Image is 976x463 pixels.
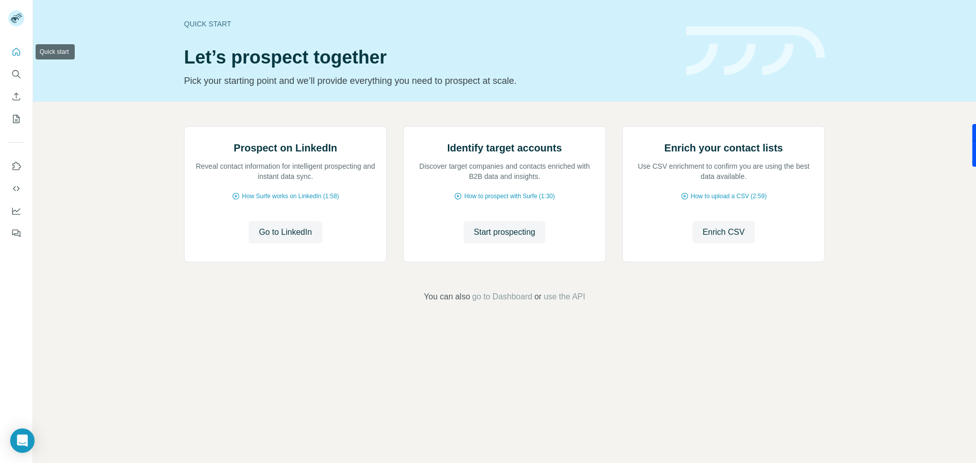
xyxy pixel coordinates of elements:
button: Feedback [8,224,24,242]
h1: Let’s prospect together [184,47,674,68]
button: use the API [543,291,585,303]
span: Start prospecting [474,226,535,238]
span: or [534,291,541,303]
button: Enrich CSV [8,87,24,106]
button: Quick start [8,43,24,61]
p: Pick your starting point and we’ll provide everything you need to prospect at scale. [184,74,674,88]
button: Use Surfe on LinkedIn [8,157,24,175]
h2: Identify target accounts [447,141,562,155]
span: You can also [424,291,470,303]
p: Discover target companies and contacts enriched with B2B data and insights. [414,161,595,181]
span: How to upload a CSV (2:59) [691,192,767,201]
div: Quick start [184,19,674,29]
p: Reveal contact information for intelligent prospecting and instant data sync. [195,161,376,181]
span: How Surfe works on LinkedIn (1:58) [242,192,339,201]
button: Go to LinkedIn [249,221,322,243]
button: Dashboard [8,202,24,220]
button: Enrich CSV [692,221,755,243]
h2: Prospect on LinkedIn [234,141,337,155]
span: Enrich CSV [703,226,745,238]
button: go to Dashboard [472,291,532,303]
span: Go to LinkedIn [259,226,312,238]
button: My lists [8,110,24,128]
button: Use Surfe API [8,179,24,198]
p: Use CSV enrichment to confirm you are using the best data available. [633,161,814,181]
div: Open Intercom Messenger [10,428,35,453]
h2: Enrich your contact lists [664,141,783,155]
button: Search [8,65,24,83]
img: banner [686,26,825,76]
span: How to prospect with Surfe (1:30) [464,192,555,201]
button: Start prospecting [464,221,545,243]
